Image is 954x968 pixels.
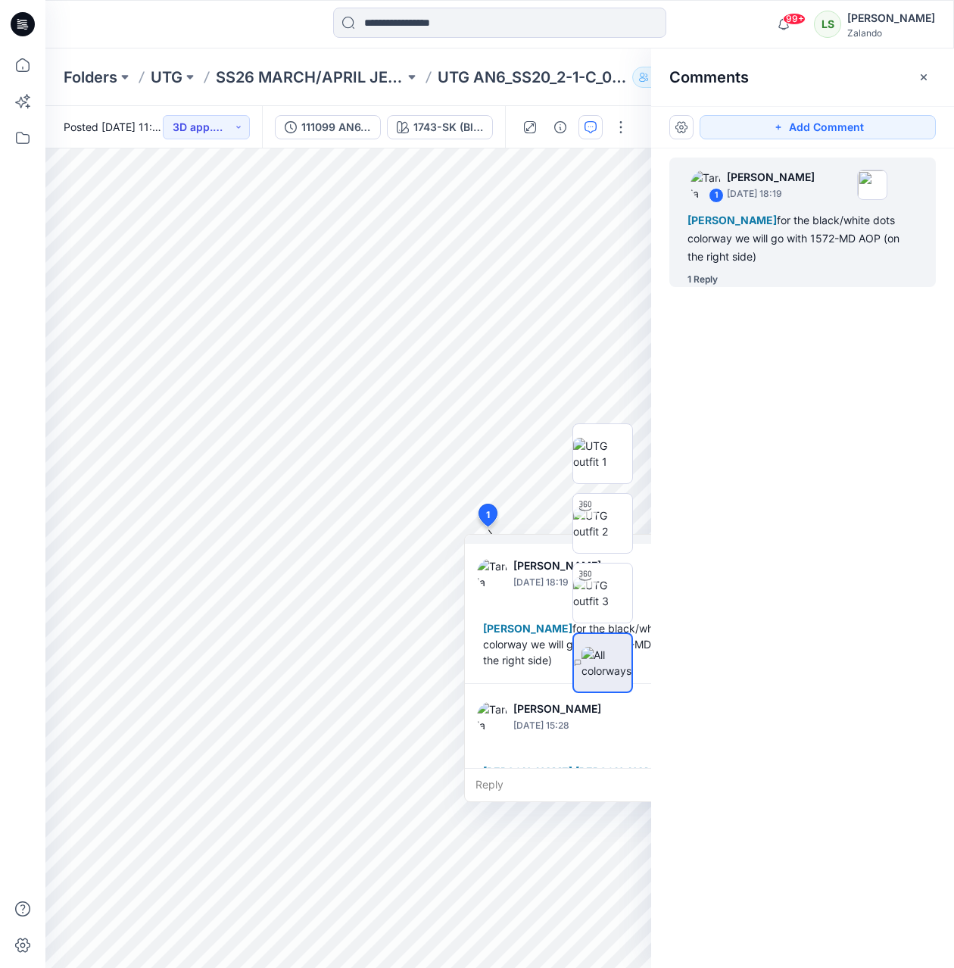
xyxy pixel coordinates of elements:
[669,68,749,86] h2: Comments
[477,558,507,589] img: Tania Baumeister-Hanff
[687,214,777,226] span: [PERSON_NAME]
[64,67,117,88] a: Folders
[513,575,637,590] p: [DATE] 18:19
[513,557,637,575] p: [PERSON_NAME]
[783,13,806,25] span: 99+
[573,438,632,470] img: UTG outfit 1
[413,119,483,136] div: 1743-SK (Black/Egret)
[700,115,936,139] button: Add Comment
[573,577,632,609] img: UTG outfit 3
[581,647,631,679] img: All colorways
[814,11,841,38] div: LS
[477,757,701,897] div: we had [DATE] our sign-off meeting and would like to have this dress in a red polka dot aop: same...
[548,115,572,139] button: Details
[301,119,371,136] div: 111099 AN6_SS20_2-1-C_086 PROD - SS26 MarApr graphic input
[727,168,815,186] p: [PERSON_NAME]
[687,211,918,266] div: for the black/white dots colorway we will go with 1572-MD AOP (on the right side)
[483,622,572,635] span: [PERSON_NAME]
[687,272,718,287] div: 1 Reply
[64,119,163,135] span: Posted [DATE] 11:59 by
[727,186,815,201] p: [DATE] 18:19
[632,67,681,88] button: 29
[847,9,935,27] div: [PERSON_NAME]
[438,67,626,88] p: UTG AN6_SS20_2-1-C_086
[387,115,493,139] button: 1743-SK (Black/Egret)
[465,768,713,801] div: Reply
[477,614,701,674] div: for the black/white dots colorway we will go with 1572-MD AOP (on the right side)
[486,508,490,522] span: 1
[709,188,724,203] div: 1
[847,27,935,39] div: Zalando
[483,765,572,778] span: [PERSON_NAME]
[477,701,507,732] img: Tania Baumeister-Hanff
[575,765,665,778] span: [PERSON_NAME]
[513,700,637,718] p: [PERSON_NAME]
[513,718,637,733] p: [DATE] 15:28
[275,115,381,139] button: 111099 AN6_SS20_2-1-C_086 PROD - SS26 MarApr graphic input
[573,507,632,539] img: UTG outfit 2
[216,67,404,88] a: SS26 MARCH/APRIL JERSEY DRESSES
[691,170,721,200] img: Tania Baumeister-Hanff
[151,67,182,88] a: UTG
